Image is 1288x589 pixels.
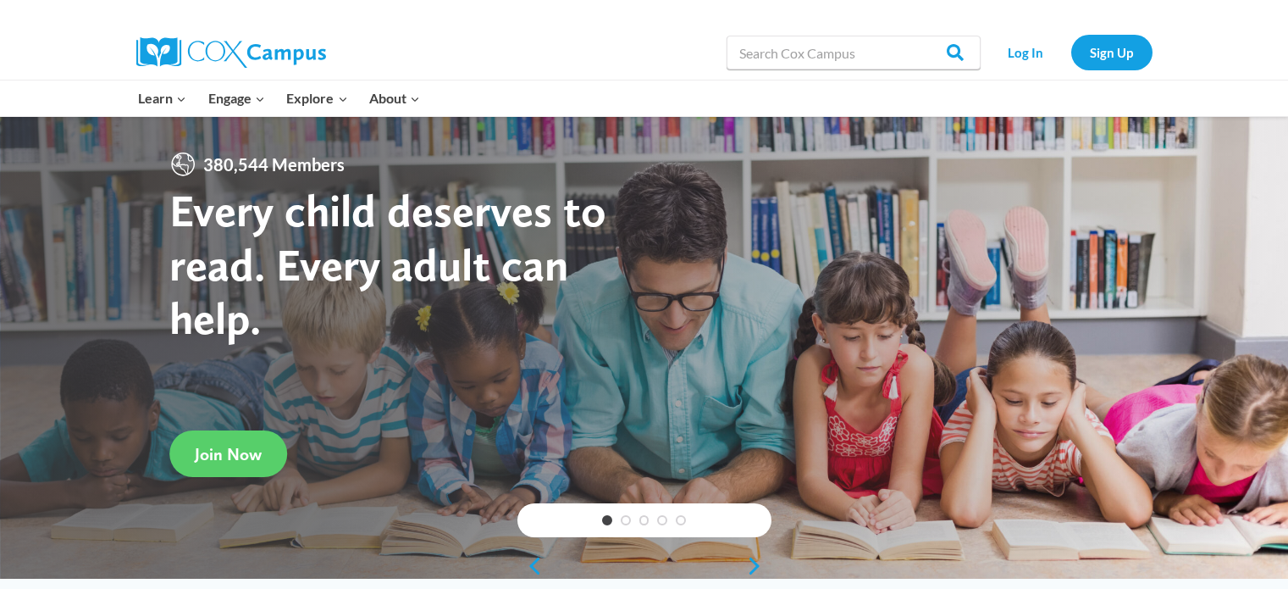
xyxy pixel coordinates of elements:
img: Cox Campus [136,37,326,68]
a: 3 [639,515,650,525]
nav: Primary Navigation [128,81,431,116]
strong: Every child deserves to read. Every adult can help. [169,183,606,345]
a: 1 [602,515,612,525]
a: Log In [989,35,1063,69]
a: previous [517,556,543,576]
span: Engage [208,87,265,109]
a: Sign Up [1071,35,1153,69]
a: 4 [657,515,667,525]
span: Explore [286,87,347,109]
a: 2 [621,515,631,525]
span: About [369,87,420,109]
span: 380,544 Members [196,151,351,178]
div: content slider buttons [517,549,771,583]
input: Search Cox Campus [727,36,981,69]
span: Learn [138,87,186,109]
a: 5 [676,515,686,525]
a: Join Now [169,431,287,477]
a: next [746,556,771,576]
nav: Secondary Navigation [989,35,1153,69]
span: Join Now [195,444,262,464]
